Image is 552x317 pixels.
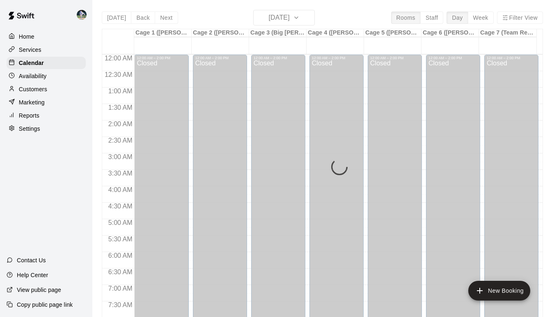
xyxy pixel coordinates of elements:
[103,71,135,78] span: 12:30 AM
[19,32,34,41] p: Home
[106,170,135,177] span: 3:30 AM
[312,56,361,60] div: 12:00 AM – 2:00 PM
[487,56,536,60] div: 12:00 AM – 2:00 PM
[7,30,86,43] a: Home
[17,271,48,279] p: Help Center
[7,83,86,95] a: Customers
[106,219,135,226] span: 5:00 AM
[77,10,87,20] img: Chad Bell
[421,29,479,37] div: Cage 6 ([PERSON_NAME])
[17,301,73,309] p: Copy public page link
[106,203,135,210] span: 4:30 AM
[103,55,135,62] span: 12:00 AM
[254,56,303,60] div: 12:00 AM – 2:00 PM
[106,252,135,259] span: 6:00 AM
[19,125,40,133] p: Settings
[137,56,186,60] div: 12:00 AM – 2:00 PM
[19,59,44,67] p: Calendar
[134,29,192,37] div: Cage 1 ([PERSON_NAME])
[428,56,478,60] div: 12:00 AM – 2:00 PM
[7,57,86,69] a: Calendar
[106,301,135,308] span: 7:30 AM
[17,286,61,294] p: View public page
[7,44,86,56] a: Services
[17,256,46,264] p: Contact Us
[468,281,530,301] button: add
[19,46,41,54] p: Services
[106,236,135,243] span: 5:30 AM
[106,104,135,111] span: 1:30 AM
[370,56,419,60] div: 12:00 AM – 2:00 PM
[19,98,45,106] p: Marketing
[19,72,47,80] p: Availability
[19,111,39,120] p: Reports
[75,7,92,23] div: Chad Bell
[249,29,307,37] div: Cage 3 (Big [PERSON_NAME])
[106,285,135,292] span: 7:00 AM
[106,268,135,275] span: 6:30 AM
[7,123,86,135] a: Settings
[7,70,86,82] a: Availability
[106,120,135,127] span: 2:00 AM
[19,85,47,93] p: Customers
[106,137,135,144] span: 2:30 AM
[195,56,245,60] div: 12:00 AM – 2:00 PM
[106,186,135,193] span: 4:00 AM
[192,29,249,37] div: Cage 2 ([PERSON_NAME])
[106,88,135,95] span: 1:00 AM
[7,109,86,122] a: Reports
[7,96,86,109] a: Marketing
[307,29,364,37] div: Cage 4 ([PERSON_NAME])
[479,29,536,37] div: Cage 7 (Team Rental)
[106,153,135,160] span: 3:00 AM
[364,29,421,37] div: Cage 5 ([PERSON_NAME])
